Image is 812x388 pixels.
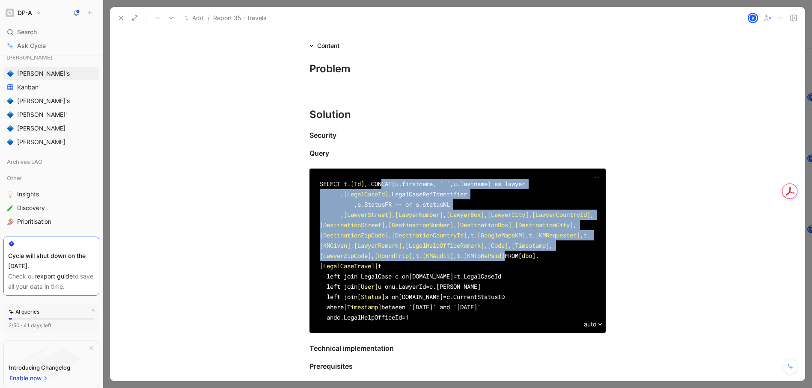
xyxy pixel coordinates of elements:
[488,241,508,249] span: [Code]
[344,190,388,198] span: [LegalCaseId]
[309,107,606,122] div: Solution
[320,231,388,239] span: [DestinationZipCode]
[3,81,99,94] a: Kanban
[5,216,15,227] button: 🏄‍♀️
[320,252,371,260] span: [LawyerZipCode]
[532,210,590,219] span: [LawyerCountryId]
[3,122,99,135] a: 🔷[PERSON_NAME]
[309,361,606,371] div: Prerequisites
[3,172,99,228] div: Other💡Insights🧪Discovery🏄‍♀️Prioritisation
[309,343,606,353] div: Technical implementation
[584,319,602,329] div: auto
[320,262,378,270] span: [LegalCaseTravel]
[337,313,402,321] span: c.LegalHelpOfficeId
[17,138,65,146] span: [PERSON_NAME]
[388,221,453,229] span: [DestinationNumber]
[3,51,99,148] div: [PERSON_NAME]🔷[PERSON_NAME]'sKanban🔷[PERSON_NAME]'s🔷[PERSON_NAME]'🔷[PERSON_NAME]🔷[PERSON_NAME]
[17,83,39,92] span: Kanban
[5,137,15,147] button: 🔷
[3,136,99,148] a: 🔷[PERSON_NAME]
[309,61,606,77] div: Problem
[375,252,412,260] span: [RoundTrip]
[392,282,426,290] span: u.LawyerId
[17,110,67,119] span: [PERSON_NAME]'
[8,271,95,292] div: Check our to save all your data in time.
[9,373,43,383] span: Enable now
[3,39,99,52] a: Ask Cycle
[208,13,210,23] span: /
[309,130,606,140] div: Security
[17,97,70,105] span: [PERSON_NAME]'s
[357,282,378,290] span: [User]
[306,41,343,51] div: Content
[6,9,14,17] img: DP-A
[457,221,512,229] span: [DestinationBox]
[7,125,14,132] img: 🔷
[515,221,573,229] span: [DestinationCity]
[3,67,99,80] a: 🔷[PERSON_NAME]'s
[5,203,15,213] button: 🧪
[5,189,15,199] button: 💡
[422,252,453,260] span: [KMAudit]
[3,155,99,171] div: Archives LAO
[477,231,525,239] span: [GoogleMapsKM]
[3,155,99,168] div: Archives LAO
[7,53,53,62] span: [PERSON_NAME]
[182,13,206,23] button: Add
[309,148,606,158] div: Query
[7,157,42,166] span: Archives LAO
[405,241,484,249] span: [LegalHelpOfficeRemark]
[3,215,99,228] a: 🏄‍♀️Prioritisation
[357,293,385,301] span: [Status]
[7,98,14,104] img: 🔷
[7,191,14,198] img: 💡
[392,231,467,239] span: [DestinationCountryId]
[317,41,339,51] div: Content
[9,362,70,373] div: Introducing Changelog
[464,252,505,260] span: [KMToBePaid]
[518,252,535,260] span: [dbo]
[17,69,70,78] span: [PERSON_NAME]'s
[7,139,14,145] img: 🔷
[17,41,46,51] span: Ask Cycle
[405,313,409,321] span: 1
[17,190,39,198] span: Insights
[3,26,99,39] div: Search
[18,9,32,17] h1: DP-A
[488,210,529,219] span: [LawyerCity]
[320,179,595,323] div: SELECT t. , CONCAT(u.firstname, ' ',u.lastname) as lawyer , ,LegalCaseRefIdentifier ,s.StatusFR -...
[3,95,99,107] a: 🔷[PERSON_NAME]'s
[5,68,15,79] button: 🔷
[37,272,73,280] a: export guide
[7,204,14,211] img: 🧪
[17,204,45,212] span: Discovery
[3,7,43,19] button: DP-ADP-A
[749,14,757,22] div: K
[17,217,51,226] span: Prioritisation
[7,111,14,118] img: 🔷
[320,241,351,249] span: [KMGiven]
[9,321,51,330] div: 2/50 · 41 days left
[3,108,99,121] a: 🔷[PERSON_NAME]'
[9,308,39,316] div: AI queries
[5,110,15,120] button: 🔷
[512,241,549,249] span: [Timestamp]
[7,70,14,77] img: 🔷
[584,319,596,329] span: auto
[3,51,99,64] div: [PERSON_NAME]
[5,96,15,106] button: 🔷
[535,231,580,239] span: [KMRequested]
[3,172,99,184] div: Other
[7,218,14,225] img: 🏄‍♀️
[5,123,15,133] button: 🔷
[354,241,402,249] span: [LawyerRemark]
[344,210,392,219] span: [LawyerStreet]
[395,210,443,219] span: [LawyerNumber]
[399,293,443,301] span: [DOMAIN_NAME]
[9,373,49,384] button: Enable now
[17,124,65,133] span: [PERSON_NAME]
[320,221,385,229] span: [DestinationStreet]
[3,201,99,214] a: 🧪Discovery
[351,180,364,188] span: [Id]
[7,174,22,182] span: Other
